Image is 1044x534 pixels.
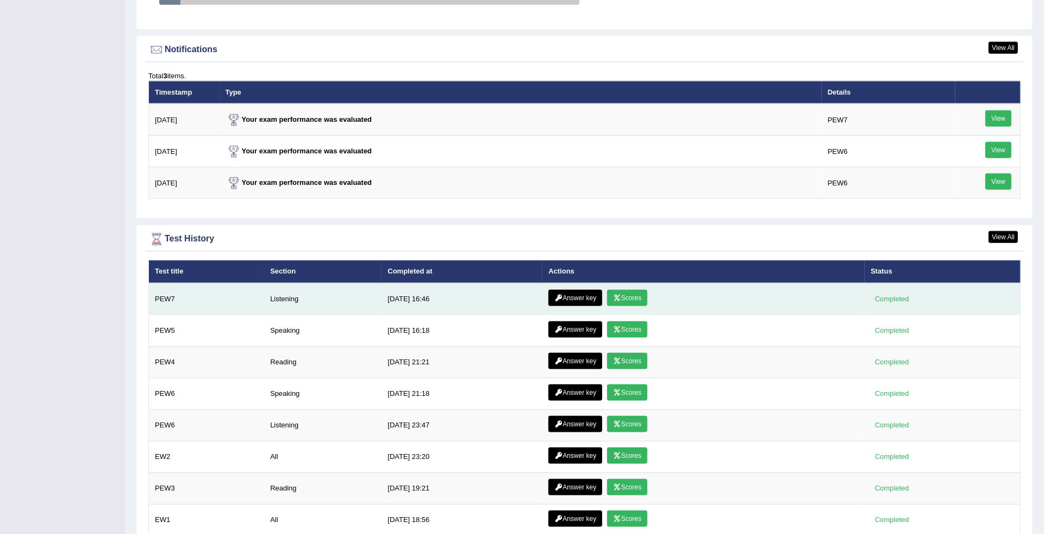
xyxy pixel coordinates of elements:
th: Actions [542,260,865,283]
td: PEW3 [149,473,265,504]
td: PEW4 [149,346,265,378]
td: PEW7 [822,104,955,136]
td: [DATE] 16:46 [382,283,542,315]
th: Completed at [382,260,542,283]
div: Completed [871,357,913,368]
a: Answer key [548,321,602,338]
td: [DATE] 23:20 [382,441,542,473]
td: PEW6 [149,378,265,409]
div: Completed [871,388,913,400]
div: Completed [871,451,913,463]
a: Scores [607,353,647,369]
th: Test title [149,260,265,283]
th: Section [264,260,382,283]
div: Completed [871,325,913,337]
td: PEW5 [149,315,265,346]
div: Completed [871,483,913,494]
td: PEW7 [149,283,265,315]
td: [DATE] 23:47 [382,409,542,441]
th: Timestamp [149,81,220,104]
a: Scores [607,321,647,338]
td: All [264,441,382,473]
a: Answer key [548,353,602,369]
div: Completed [871,294,913,305]
a: View [985,173,1011,190]
a: Answer key [548,479,602,495]
td: Listening [264,409,382,441]
div: Notifications [148,42,1021,58]
div: Completed [871,420,913,431]
td: [DATE] 16:18 [382,315,542,346]
th: Type [220,81,822,104]
td: EW2 [149,441,265,473]
a: Answer key [548,384,602,401]
td: PEW6 [822,167,955,199]
th: Status [865,260,1020,283]
td: Speaking [264,378,382,409]
td: PEW6 [822,136,955,167]
td: PEW6 [149,409,265,441]
a: Scores [607,448,647,464]
div: Test History [148,231,1021,247]
td: [DATE] [149,136,220,167]
a: Scores [607,290,647,306]
td: Reading [264,346,382,378]
a: View All [989,231,1018,243]
td: Reading [264,473,382,504]
a: Scores [607,384,647,401]
td: [DATE] 19:21 [382,473,542,504]
strong: Your exam performance was evaluated [226,147,372,155]
a: Scores [607,416,647,432]
td: [DATE] 21:21 [382,346,542,378]
a: Answer key [548,290,602,306]
a: Answer key [548,416,602,432]
div: Completed [871,514,913,526]
strong: Your exam performance was evaluated [226,178,372,187]
td: [DATE] [149,167,220,199]
a: Scores [607,479,647,495]
div: Total items. [148,71,1021,81]
a: View All [989,42,1018,54]
a: Answer key [548,448,602,464]
td: Speaking [264,315,382,346]
td: [DATE] [149,104,220,136]
th: Details [822,81,955,104]
a: View [985,110,1011,127]
a: Answer key [548,511,602,527]
strong: Your exam performance was evaluated [226,115,372,123]
a: Scores [607,511,647,527]
td: [DATE] 21:18 [382,378,542,409]
a: View [985,142,1011,158]
b: 3 [163,72,167,80]
td: Listening [264,283,382,315]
